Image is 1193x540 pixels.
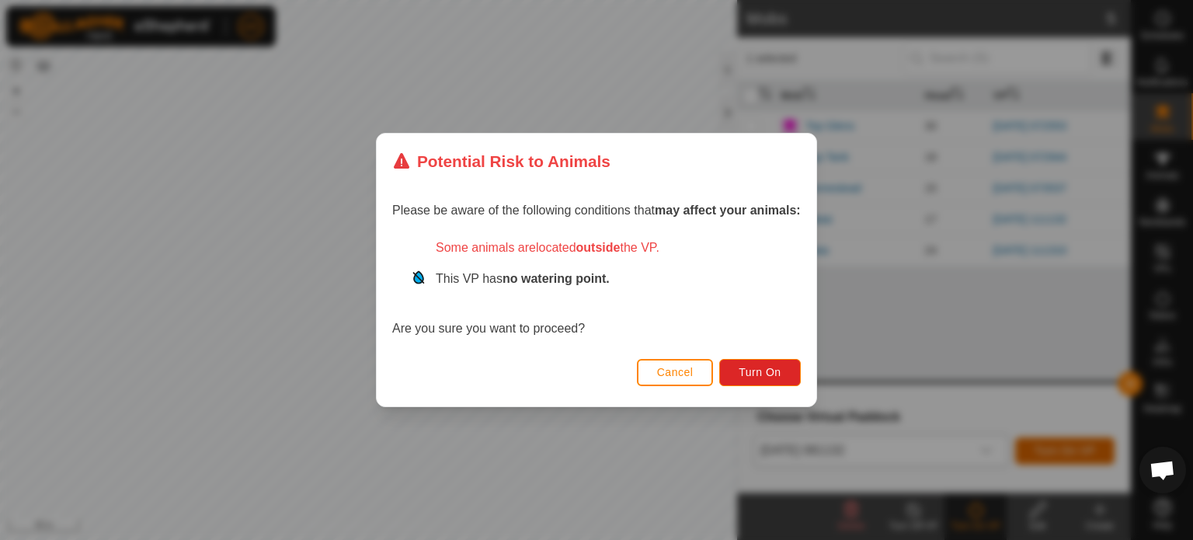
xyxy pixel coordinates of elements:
[720,359,801,386] button: Turn On
[392,204,801,217] span: Please be aware of the following conditions that
[411,239,801,257] div: Some animals are
[392,149,610,173] div: Potential Risk to Animals
[392,239,801,338] div: Are you sure you want to proceed?
[536,241,659,254] span: located the VP.
[503,272,610,285] strong: no watering point.
[436,272,610,285] span: This VP has
[1139,447,1186,493] div: Open chat
[576,241,621,254] strong: outside
[657,366,694,378] span: Cancel
[739,366,781,378] span: Turn On
[655,204,801,217] strong: may affect your animals:
[637,359,714,386] button: Cancel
